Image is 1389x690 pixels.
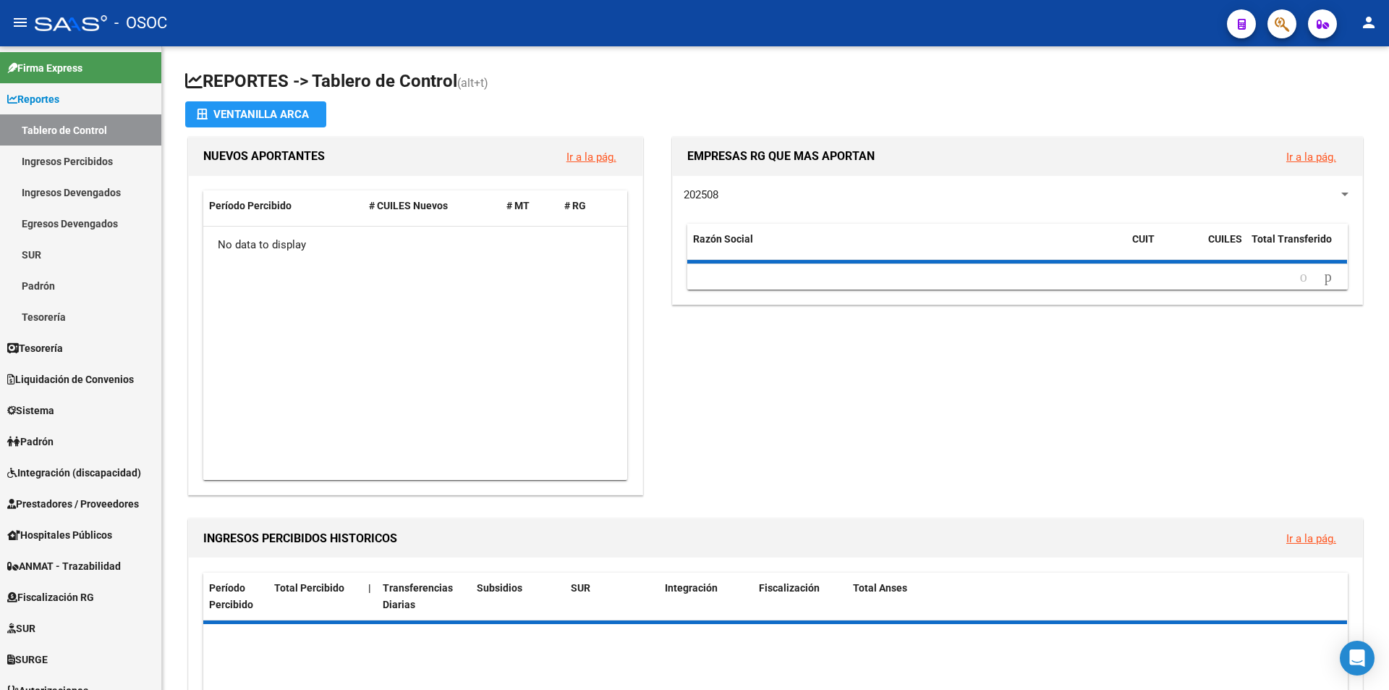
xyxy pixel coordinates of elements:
[7,527,112,543] span: Hospitales Públicos
[114,7,167,39] span: - OSOC
[506,200,530,211] span: # MT
[753,573,847,620] datatable-header-cell: Fiscalización
[457,76,488,90] span: (alt+t)
[185,101,326,127] button: Ventanilla ARCA
[693,233,753,245] span: Razón Social
[362,573,377,620] datatable-header-cell: |
[7,340,63,356] span: Tesorería
[268,573,362,620] datatable-header-cell: Total Percibido
[185,70,1366,95] h1: REPORTES -> Tablero de Control
[203,531,397,545] span: INGRESOS PERCIBIDOS HISTORICOS
[1294,269,1314,285] a: go to previous page
[687,149,875,163] span: EMPRESAS RG QUE MAS APORTAN
[501,190,558,222] datatable-header-cell: # MT
[665,582,718,594] span: Integración
[7,589,94,605] span: Fiscalización RG
[1208,233,1242,245] span: CUILES
[203,190,363,222] datatable-header-cell: Período Percibido
[7,434,54,450] span: Padrón
[203,573,268,620] datatable-header-cell: Período Percibido
[1286,151,1336,164] a: Ir a la pág.
[209,200,292,211] span: Período Percibido
[565,573,659,620] datatable-header-cell: SUR
[558,190,616,222] datatable-header-cell: # RG
[1318,269,1338,285] a: go to next page
[368,582,371,594] span: |
[1275,143,1348,170] button: Ir a la pág.
[274,582,344,594] span: Total Percibido
[659,573,753,620] datatable-header-cell: Integración
[471,573,565,620] datatable-header-cell: Subsidios
[853,582,907,594] span: Total Anses
[1132,233,1155,245] span: CUIT
[203,149,325,163] span: NUEVOS APORTANTES
[1202,224,1246,272] datatable-header-cell: CUILES
[1126,224,1202,272] datatable-header-cell: CUIT
[759,582,820,594] span: Fiscalización
[7,91,59,107] span: Reportes
[684,188,718,201] span: 202508
[209,582,253,610] span: Período Percibido
[197,101,315,127] div: Ventanilla ARCA
[383,582,453,610] span: Transferencias Diarias
[7,465,141,481] span: Integración (discapacidad)
[7,371,134,387] span: Liquidación de Convenios
[363,190,501,222] datatable-header-cell: # CUILES Nuevos
[477,582,522,594] span: Subsidios
[203,227,627,263] div: No data to display
[7,620,35,636] span: SUR
[7,403,54,418] span: Sistema
[564,200,586,211] span: # RG
[1340,641,1375,676] div: Open Intercom Messenger
[369,200,448,211] span: # CUILES Nuevos
[1360,14,1377,31] mat-icon: person
[566,151,616,164] a: Ir a la pág.
[687,224,1126,272] datatable-header-cell: Razón Social
[1275,525,1348,552] button: Ir a la pág.
[571,582,590,594] span: SUR
[12,14,29,31] mat-icon: menu
[847,573,1336,620] datatable-header-cell: Total Anses
[7,496,139,512] span: Prestadores / Proveedores
[1252,233,1332,245] span: Total Transferido
[7,60,82,76] span: Firma Express
[7,652,48,668] span: SURGE
[1246,224,1347,272] datatable-header-cell: Total Transferido
[555,143,628,170] button: Ir a la pág.
[1286,532,1336,545] a: Ir a la pág.
[7,558,121,574] span: ANMAT - Trazabilidad
[377,573,471,620] datatable-header-cell: Transferencias Diarias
